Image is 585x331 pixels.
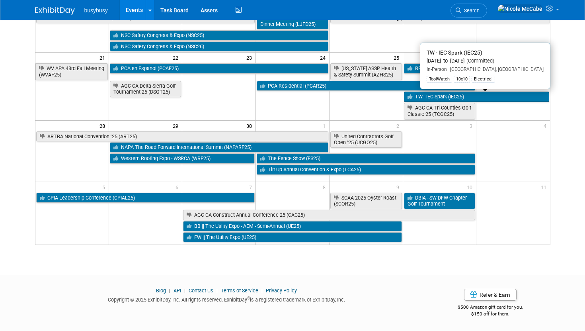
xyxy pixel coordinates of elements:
[464,58,494,64] span: (Committed)
[266,288,297,294] a: Privacy Policy
[322,121,329,131] span: 1
[174,288,181,294] a: API
[330,131,402,148] a: United Contractors Golf Open ’25 (UCGO25)
[427,58,544,65] div: [DATE] to [DATE]
[466,182,476,192] span: 10
[497,4,543,13] img: Nicole McCabe
[330,193,402,209] a: SCAA 2025 Oyster Roast (SCOR25)
[172,53,182,63] span: 22
[156,288,166,294] a: Blog
[99,53,109,63] span: 21
[247,296,250,300] sup: ®
[396,182,403,192] span: 9
[35,7,75,15] img: ExhibitDay
[167,288,172,294] span: |
[430,299,550,317] div: $500 Amazon gift card for you,
[393,53,403,63] span: 25
[35,63,108,80] a: WV APA 43rd Fall Meeting (WVAF25)
[183,232,402,243] a: FW || The Utility Expo (UE25)
[447,67,544,72] span: [GEOGRAPHIC_DATA], [GEOGRAPHIC_DATA]
[427,76,452,83] div: ToolWatch
[110,142,328,153] a: NAPA The Road Forward International Summit (NAPARF25)
[259,288,265,294] span: |
[36,193,255,203] a: CPIA Leadership Conference (CPIAL25)
[472,76,495,83] div: Electrical
[110,30,328,41] a: NSC Safety Congress & Expo (NSC25)
[36,131,328,142] a: ARTBA National Convention ’25 (ART25)
[322,182,329,192] span: 8
[110,41,328,52] a: NSC Safety Congress & Expo (NSC26)
[427,49,482,56] span: TW - IEC Spark (IEC25)
[110,153,255,164] a: Western Roofing Expo - WSRCA (WRE25)
[427,67,447,72] span: In-Person
[257,165,475,175] a: Tilt-Up Annual Convention & Expo (TCA25)
[35,294,419,304] div: Copyright © 2025 ExhibitDay, Inc. All rights reserved. ExhibitDay is a registered trademark of Ex...
[404,193,476,209] a: DBIA - SW DFW Chapter Golf Tournament
[183,221,402,231] a: BB || The Utility Expo - AEM - Semi-Annual (UE25)
[246,121,255,131] span: 30
[404,92,549,102] a: TW - IEC Spark (IEC25)
[461,8,480,14] span: Search
[182,288,187,294] span: |
[175,182,182,192] span: 6
[221,288,258,294] a: Terms of Service
[110,63,328,74] a: PCA en Espanol (PCAE25)
[246,53,255,63] span: 23
[214,288,220,294] span: |
[189,288,213,294] a: Contact Us
[454,76,470,83] div: 10x10
[396,121,403,131] span: 2
[257,153,475,164] a: The Fence Show (FS25)
[330,63,402,80] a: [US_STATE] ASSP Health & Safety Summit (AZHS25)
[257,13,328,29] a: LICA [US_STATE] Fall Dinner Meeting (LJFD25)
[450,4,487,18] a: Search
[183,210,475,220] a: AGC CA Construct Annual Conference 25 (CAC25)
[110,81,181,97] a: AGC CA Delta Sierra Golf Tournament 25 (DSGT25)
[543,121,550,131] span: 4
[248,182,255,192] span: 7
[257,81,475,91] a: PCA Residential (PCAR25)
[99,121,109,131] span: 28
[84,7,108,14] span: busybusy
[469,121,476,131] span: 3
[404,63,549,74] a: BB - IEC Spark (IEC25)
[540,182,550,192] span: 11
[404,103,476,119] a: AGC CA Tri-Counties Golf Classic 25 (TCGC25)
[464,289,517,301] a: Refer & Earn
[319,53,329,63] span: 24
[172,121,182,131] span: 29
[430,311,550,317] div: $150 off for them.
[101,182,109,192] span: 5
